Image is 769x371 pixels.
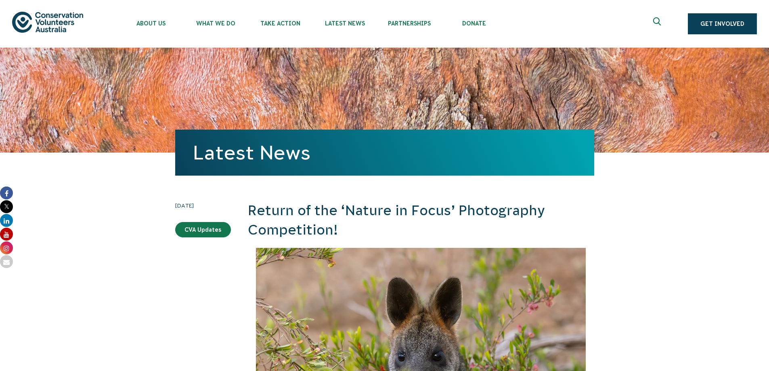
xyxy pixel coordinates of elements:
[175,222,231,237] a: CVA Updates
[175,201,231,210] time: [DATE]
[12,12,83,32] img: logo.svg
[183,20,248,27] span: What We Do
[377,20,442,27] span: Partnerships
[653,17,663,30] span: Expand search box
[648,14,668,34] button: Expand search box Close search box
[193,142,310,163] a: Latest News
[248,20,312,27] span: Take Action
[119,20,183,27] span: About Us
[688,13,757,34] a: Get Involved
[312,20,377,27] span: Latest News
[248,201,594,239] h2: Return of the ‘Nature in Focus’ Photography Competition!
[442,20,506,27] span: Donate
